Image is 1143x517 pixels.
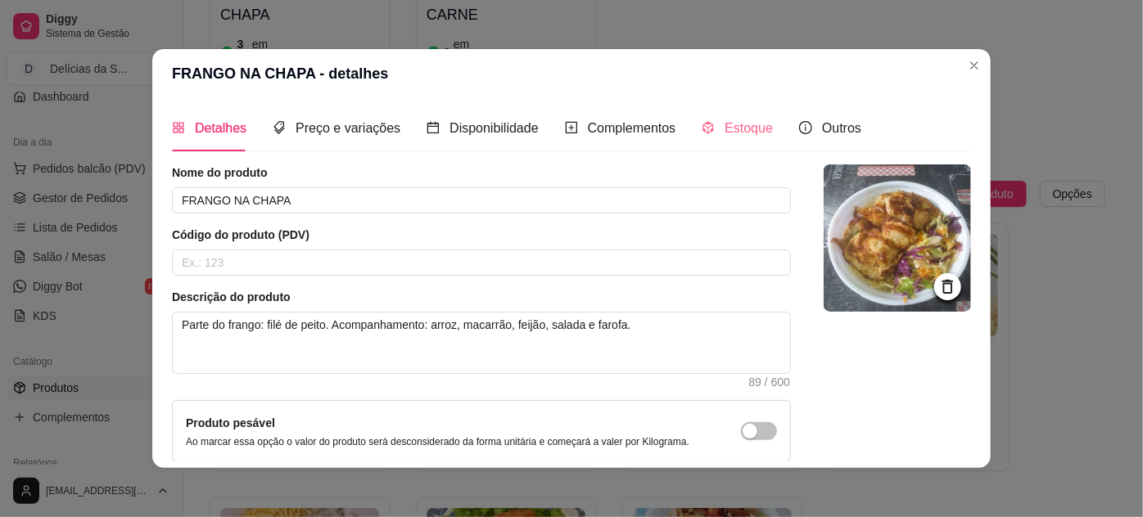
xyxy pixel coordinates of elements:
[172,121,185,134] span: appstore
[172,250,791,276] input: Ex.: 123
[152,49,991,98] header: FRANGO NA CHAPA - detalhes
[427,121,440,134] span: calendar
[195,121,246,135] span: Detalhes
[725,121,773,135] span: Estoque
[186,435,689,448] p: Ao marcar essa opção o valor do produto será desconsiderado da forma unitária e começará a valer ...
[450,121,539,135] span: Disponibilidade
[186,416,275,429] label: Produto pesável
[824,164,971,312] img: logo da loja
[172,187,791,214] input: Ex.: Hamburguer de costela
[273,121,286,134] span: tags
[172,289,791,305] article: Descrição do produto
[588,121,676,135] span: Complementos
[565,121,578,134] span: plus-square
[296,121,400,135] span: Preço e variações
[172,164,791,181] article: Nome do produto
[172,227,791,243] article: Código do produto (PDV)
[702,121,715,134] span: code-sandbox
[173,312,790,373] textarea: Parte do frango: filé de peito. Acompanhamento: arroz, macarrão, feijão, salada e farofa.
[799,121,812,134] span: info-circle
[822,121,861,135] span: Outros
[961,52,987,79] button: Close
